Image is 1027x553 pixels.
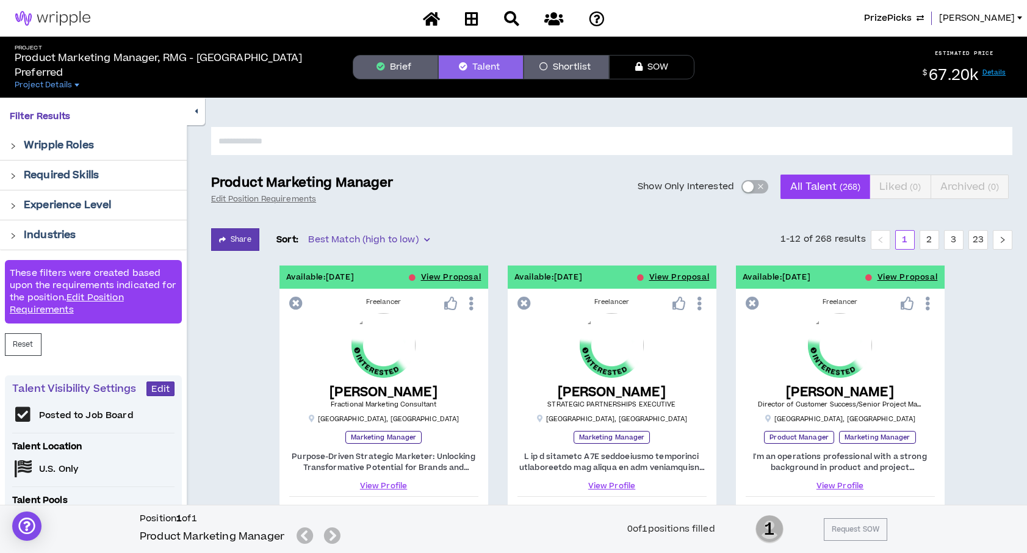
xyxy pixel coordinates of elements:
p: Talent Visibility Settings [12,381,146,396]
p: Product Manager [764,431,834,444]
p: I'm an operations professional with a strong background in product and project management, proces... [746,451,935,473]
a: Details [982,68,1006,77]
a: 23 [969,231,987,249]
span: All Talent [790,172,860,201]
button: SOW [609,55,694,79]
button: View Proposal [877,266,938,289]
span: Show Only Interested [638,181,734,193]
a: 1 [896,231,914,249]
button: right [993,230,1012,250]
p: Purpose-Driven Strategic Marketer: Unlocking Transformative Potential for Brands and Consumers Bl... [289,451,478,473]
span: Project Details [15,80,72,90]
h6: Position of 1 [140,513,345,525]
a: View Profile [746,480,935,491]
p: Required Skills [24,168,99,183]
button: View Proposal [421,266,481,289]
img: dzTz5Cm4RIpdE6mZIuEnhAWdd6BcahYojC7mlg3o.png [351,313,416,377]
button: View Proposal [649,266,710,289]
p: Product Marketing Manager [211,175,394,192]
div: Open Intercom Messenger [12,511,41,541]
span: Fractional Marketing Consultant [331,400,436,409]
p: Available: [DATE] [286,272,355,283]
div: Freelancer [746,297,935,307]
a: 3 [945,231,963,249]
li: Next Page [993,230,1012,250]
span: 1 [755,514,784,544]
p: Marketing Manager [574,431,650,444]
small: ( 0 ) [910,181,921,193]
p: [GEOGRAPHIC_DATA] , [GEOGRAPHIC_DATA] [536,414,688,424]
small: ( 0 ) [988,181,999,193]
h5: [PERSON_NAME] [547,385,676,400]
span: Director of Customer Success/Senior Project Manager [758,400,937,409]
div: 0 of 1 positions filled [627,522,715,536]
p: [GEOGRAPHIC_DATA] , [GEOGRAPHIC_DATA] [765,414,916,424]
p: Marketing Manager [839,431,916,444]
p: Marketing Manager [345,431,422,444]
p: Available: [DATE] [514,272,583,283]
button: Shortlist [524,55,609,79]
button: Show Only Interested [741,180,768,193]
b: 1 [176,512,182,525]
span: left [877,236,884,244]
span: Edit [151,383,170,395]
li: 1-12 of 268 results [780,230,866,250]
img: NmVlAOefb2yfV2s0WCvxIIvn8yumHZCsmObi4MBW.png [580,313,644,377]
h5: Project [15,45,333,51]
div: Freelancer [289,297,478,307]
button: Request SOW [824,518,887,541]
span: PrizePicks [864,12,912,25]
p: [GEOGRAPHIC_DATA] , [GEOGRAPHIC_DATA] [308,414,459,424]
span: right [999,236,1006,244]
li: 23 [968,230,988,250]
button: Share [211,228,259,251]
li: Previous Page [871,230,890,250]
small: ( 268 ) [840,181,861,193]
span: 67.20k [929,65,978,86]
h5: [PERSON_NAME] [330,385,438,400]
button: left [871,230,890,250]
li: 3 [944,230,964,250]
p: Experience Level [24,198,111,212]
p: Product Marketing Manager, RMG - [GEOGRAPHIC_DATA] Preferred [15,51,333,80]
p: Filter Results [10,110,177,123]
a: View Profile [517,480,707,491]
span: right [10,233,16,239]
span: Best Match (high to low) [308,231,429,249]
button: PrizePicks [864,12,924,25]
span: STRATEGIC PARTNERSHIPS EXECUTIVE [547,400,676,409]
sup: $ [923,68,927,78]
button: Brief [353,55,438,79]
li: 1 [895,230,915,250]
img: LcnqQtXvAwWn3W9yC66nUuYGeEY9P4insTbwbQMs.png [808,313,872,377]
span: right [10,143,16,150]
h5: Product Marketing Manager [140,529,284,544]
a: 2 [920,231,939,249]
p: Available: [DATE] [743,272,811,283]
p: Industries [24,228,76,242]
span: right [10,173,16,179]
a: View Profile [289,480,478,491]
p: Sort: [276,233,299,247]
span: [PERSON_NAME] [939,12,1015,25]
span: right [10,203,16,209]
span: Archived [940,172,1000,201]
a: Edit Position Requirements [211,194,316,204]
p: Posted to Job Board [39,410,134,422]
button: Edit [146,381,175,396]
h5: [PERSON_NAME] [758,385,923,400]
p: Wripple Roles [24,138,94,153]
p: L ip d sitametc A7E seddoeiusmo temporinci utlaboreetdo mag aliqua en adm veniamquisno ex ullamc ... [517,451,707,473]
li: 2 [920,230,939,250]
button: Talent [438,55,524,79]
div: These filters were created based upon the requirements indicated for the position. [5,260,182,323]
div: Freelancer [517,297,707,307]
span: Liked [879,172,921,201]
button: Reset [5,333,41,356]
p: ESTIMATED PRICE [935,49,994,57]
a: Edit Position Requirements [10,291,124,316]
